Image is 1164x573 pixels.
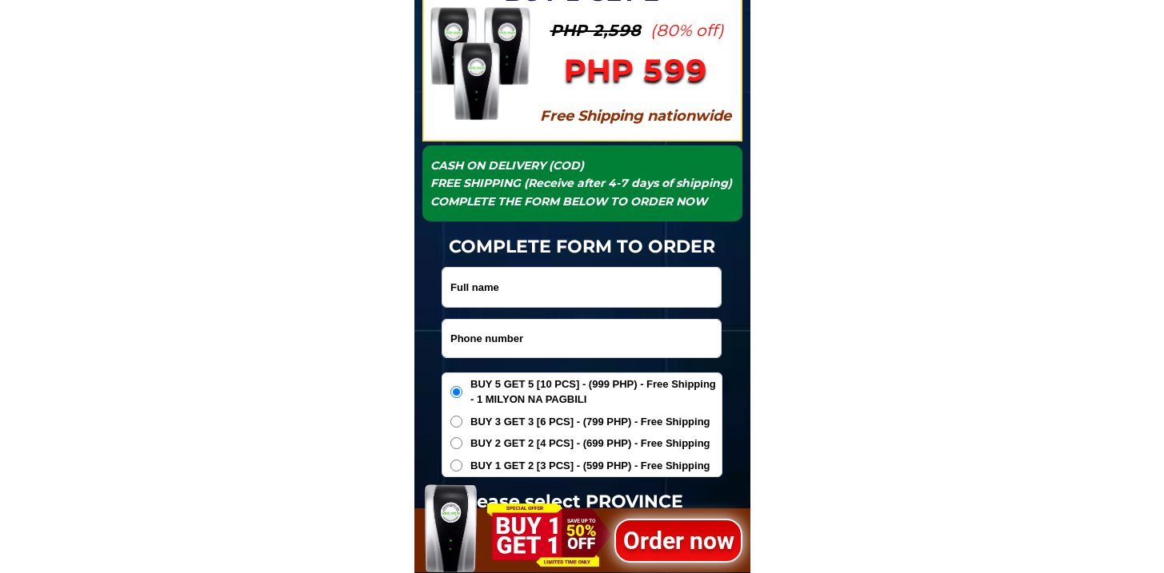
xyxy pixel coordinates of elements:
input: BUY 3 GET 3 [6 PCS] - (799 PHP) - Free Shipping [450,416,462,428]
h1: PHP 2,598 [543,18,647,42]
input: BUY 1 GET 2 [3 PCS] - (599 PHP) - Free Shipping [450,460,462,472]
span: BUY 5 GET 5 [10 PCS] - (999 PHP) - Free Shipping - 1 MILYON NA PAGBILI [470,376,722,408]
h1: (80% off) [647,18,727,42]
span: BUY 1 GET 2 [3 PCS] - (599 PHP) - Free Shipping [470,458,710,474]
h1: COMPLETE FORM TO ORDER [414,233,750,260]
input: Input phone_number [442,320,721,357]
input: BUY 5 GET 5 [10 PCS] - (999 PHP) - Free Shipping - 1 MILYON NA PAGBILI [450,386,462,398]
h1: PHP 599 [530,47,740,93]
span: BUY 2 GET 2 [4 PCS] - (699 PHP) - Free Shipping [470,436,710,452]
h1: Free Shipping nationwide [530,105,740,127]
h1: Order now [614,523,742,559]
h1: CASH ON DELIVERY (COD) FREE SHIPPING (Receive after 4-7 days of shipping) COMPLETE THE FORM BELOW... [430,157,734,210]
input: Input full_name [442,268,721,307]
input: BUY 2 GET 2 [4 PCS] - (699 PHP) - Free Shipping [450,437,462,449]
span: BUY 3 GET 3 [6 PCS] - (799 PHP) - Free Shipping [470,414,710,430]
